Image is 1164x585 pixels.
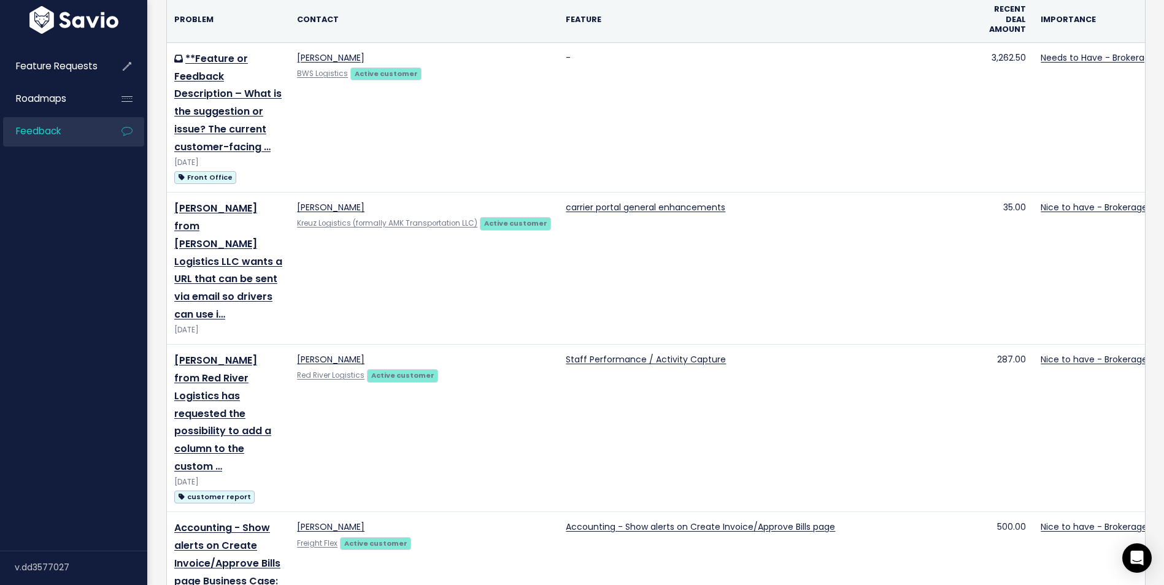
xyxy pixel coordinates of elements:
[340,537,411,549] a: Active customer
[981,42,1033,192] td: 3,262.50
[174,491,255,503] span: customer report
[174,201,282,321] a: [PERSON_NAME] from [PERSON_NAME] Logistics LLC wants a URL that can be sent via email so drivers ...
[297,69,348,78] a: BWS Logistics
[297,370,364,380] a: Red River Logistics
[174,171,236,184] span: Front Office
[26,6,121,34] img: logo-white.9d6f32f41409.svg
[367,369,438,381] a: Active customer
[297,52,364,64] a: [PERSON_NAME]
[3,52,102,80] a: Feature Requests
[3,117,102,145] a: Feedback
[297,201,364,213] a: [PERSON_NAME]
[350,67,422,79] a: Active customer
[558,42,981,192] td: -
[566,353,726,365] a: Staff Performance / Activity Capture
[174,489,255,504] a: customer report
[566,521,835,533] a: Accounting - Show alerts on Create Invoice/Approve Bills page
[981,193,1033,345] td: 35.00
[174,324,282,337] div: [DATE]
[297,538,337,548] a: Freight Flex
[566,201,725,213] a: carrier portal general enhancements
[174,353,271,473] a: [PERSON_NAME] from Red River Logistics has requested the possibility to add a column to the custom …
[3,85,102,113] a: Roadmaps
[297,521,364,533] a: [PERSON_NAME]
[174,156,282,169] div: [DATE]
[16,124,61,137] span: Feedback
[174,52,282,154] a: **Feature or Feedback Description – What is the suggestion or issue? The current customer-facing …
[981,345,1033,512] td: 287.00
[16,92,66,105] span: Roadmaps
[174,476,282,489] div: [DATE]
[16,59,98,72] span: Feature Requests
[484,218,547,228] strong: Active customer
[297,353,364,365] a: [PERSON_NAME]
[371,370,434,380] strong: Active customer
[344,538,407,548] strong: Active customer
[15,551,147,583] div: v.dd3577027
[1122,543,1152,573] div: Open Intercom Messenger
[480,216,551,229] a: Active customer
[297,218,477,228] a: Kreuz Logistics (formally AMK Transportation LLC)
[174,169,236,185] a: Front Office
[355,69,418,78] strong: Active customer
